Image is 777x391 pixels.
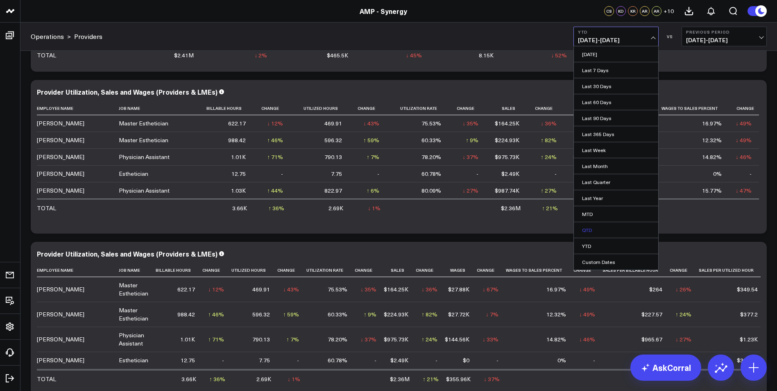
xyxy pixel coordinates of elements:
th: Utilization Rate [387,102,449,115]
div: - [750,170,752,178]
div: $2.36M [390,375,410,383]
span: + 10 [664,8,674,14]
a: Last 30 Days [574,78,658,94]
th: Billable Hours [156,264,202,277]
div: - [435,356,437,364]
div: ↑ 9% [364,310,376,318]
span: [DATE] - [DATE] [578,37,654,43]
th: Change [349,102,387,115]
div: $264 [649,285,662,293]
th: Wages [564,102,605,115]
div: - [374,356,376,364]
th: Change [573,264,603,277]
a: Last Month [574,158,658,174]
div: ↓ 47% [736,186,752,195]
div: 12.75 [181,356,195,364]
div: $2.49K [390,356,408,364]
div: $224.93K [384,310,408,318]
div: ↓ 35% [360,285,376,293]
div: 60.78% [328,356,347,364]
div: [PERSON_NAME] [37,136,84,144]
div: 790.13 [252,335,270,343]
div: - [297,356,299,364]
div: Physician Assistant [119,153,170,161]
a: Operations [31,32,64,41]
div: TOTAL [37,51,56,59]
div: ↑ 46% [267,136,283,144]
div: 14.82% [702,153,722,161]
div: ↓ 46% [736,153,752,161]
div: $27.88K [448,285,469,293]
div: 16.97% [546,285,566,293]
div: ↑ 27% [541,186,557,195]
div: $2.49K [501,170,519,178]
th: Sales Per Billable Hour [603,264,670,277]
div: CS [604,6,614,16]
div: 75.53% [421,119,441,127]
div: 1.03K [231,186,246,195]
a: AMP - Synergy [360,7,407,16]
div: ↑ 21% [542,204,558,212]
div: Master Esthetician [119,136,168,144]
div: $164.25K [384,285,408,293]
th: Billable Hours [193,102,253,115]
div: ↑ 36% [268,204,284,212]
div: $224.93K [495,136,519,144]
div: Provider Utilization, Sales and Wages (Providers & LMEs) [37,87,217,96]
div: 8.15K [479,51,494,59]
div: ↓ 33% [483,335,498,343]
th: Employee Name [37,102,119,115]
div: - [496,356,498,364]
div: KR [628,6,638,16]
a: Providers [74,32,102,41]
div: ↑ 24% [541,153,557,161]
div: 3.66K [181,375,196,383]
div: 988.42 [177,310,195,318]
div: ↓ 26% [675,285,691,293]
div: ↓ 43% [283,285,299,293]
div: 1.01K [180,335,195,343]
div: 790.13 [324,153,342,161]
div: ↓ 49% [736,136,752,144]
div: - [476,170,478,178]
a: AskCorral [630,355,701,381]
div: ↓ 45% [406,51,422,59]
div: - [281,170,283,178]
div: ↓ 27% [462,186,478,195]
div: 3.66K [232,204,247,212]
div: ↓ 12% [267,119,283,127]
div: ↑ 36% [209,375,225,383]
div: ↓ 1% [368,204,381,212]
th: Change [202,264,231,277]
div: $987.74K [495,186,519,195]
div: ↑ 6% [367,186,379,195]
div: ↓ 37% [462,153,478,161]
div: - [377,170,379,178]
div: Esthetician [119,170,148,178]
div: 469.91 [324,119,342,127]
a: Custom Dates [574,254,658,270]
b: Previous Period [686,30,762,34]
a: Last 7 Days [574,62,658,78]
th: Change [449,102,486,115]
div: 988.42 [228,136,246,144]
div: ↑ 71% [208,335,224,343]
div: 0% [713,170,722,178]
div: - [555,170,557,178]
div: ↓ 12% [208,285,224,293]
div: ↑ 24% [421,335,437,343]
div: $465.5K [327,51,348,59]
button: +10 [664,6,674,16]
th: Sales Per Utilized Hour [699,264,765,277]
th: Change [416,264,445,277]
th: Wages To Sales Percent [642,102,729,115]
a: [DATE] [574,46,658,62]
th: Change [277,264,306,277]
div: 469.91 [252,285,270,293]
th: Change [527,102,564,115]
div: $975.73K [384,335,408,343]
div: Master Esthetician [119,306,148,323]
div: Master Esthetician [119,119,168,127]
div: VS [663,34,677,39]
div: ↓ 35% [462,119,478,127]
